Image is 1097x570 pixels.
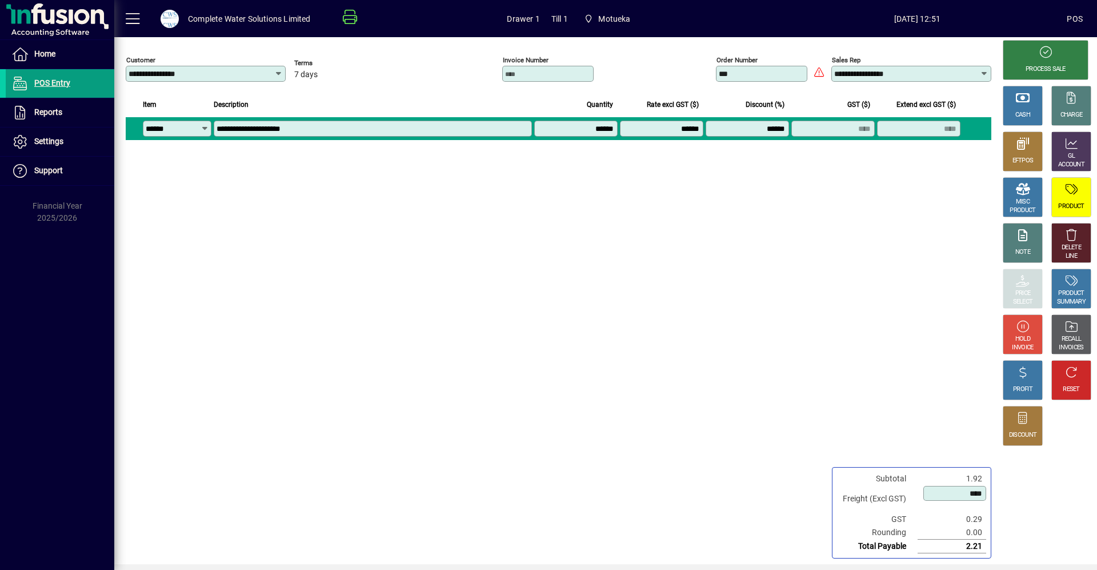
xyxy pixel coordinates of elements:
[837,513,918,526] td: GST
[1062,244,1081,252] div: DELETE
[507,10,539,28] span: Drawer 1
[1067,10,1083,28] div: POS
[1066,252,1077,261] div: LINE
[918,526,986,540] td: 0.00
[1058,161,1084,169] div: ACCOUNT
[579,9,635,29] span: Motueka
[151,9,188,29] button: Profile
[1009,431,1036,440] div: DISCOUNT
[746,98,784,111] span: Discount (%)
[6,127,114,156] a: Settings
[188,10,311,28] div: Complete Water Solutions Limited
[1013,298,1033,306] div: SELECT
[1015,289,1031,298] div: PRICE
[837,526,918,540] td: Rounding
[1063,385,1080,394] div: RESET
[647,98,699,111] span: Rate excl GST ($)
[1015,111,1030,119] div: CASH
[503,56,548,64] mat-label: Invoice number
[837,485,918,513] td: Freight (Excl GST)
[1059,344,1083,352] div: INVOICES
[716,56,758,64] mat-label: Order number
[1013,385,1032,394] div: PROFIT
[1010,206,1035,215] div: PRODUCT
[1060,111,1083,119] div: CHARGE
[832,56,860,64] mat-label: Sales rep
[598,10,630,28] span: Motueka
[1057,298,1086,306] div: SUMMARY
[34,49,55,58] span: Home
[551,10,568,28] span: Till 1
[34,166,63,175] span: Support
[34,107,62,117] span: Reports
[837,540,918,553] td: Total Payable
[918,513,986,526] td: 0.29
[1016,198,1030,206] div: MISC
[587,98,613,111] span: Quantity
[896,98,956,111] span: Extend excl GST ($)
[1068,152,1075,161] div: GL
[1015,335,1030,344] div: HOLD
[143,98,157,111] span: Item
[847,98,870,111] span: GST ($)
[1058,202,1084,211] div: PRODUCT
[294,59,363,67] span: Terms
[837,472,918,485] td: Subtotal
[126,56,155,64] mat-label: Customer
[6,98,114,127] a: Reports
[214,98,249,111] span: Description
[1058,289,1084,298] div: PRODUCT
[34,137,63,146] span: Settings
[918,540,986,553] td: 2.21
[6,157,114,185] a: Support
[767,10,1067,28] span: [DATE] 12:51
[1012,344,1033,352] div: INVOICE
[34,78,70,87] span: POS Entry
[294,70,318,79] span: 7 days
[1012,157,1034,165] div: EFTPOS
[6,40,114,69] a: Home
[1062,335,1082,344] div: RECALL
[1015,248,1030,257] div: NOTE
[1026,65,1066,74] div: PROCESS SALE
[918,472,986,485] td: 1.92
